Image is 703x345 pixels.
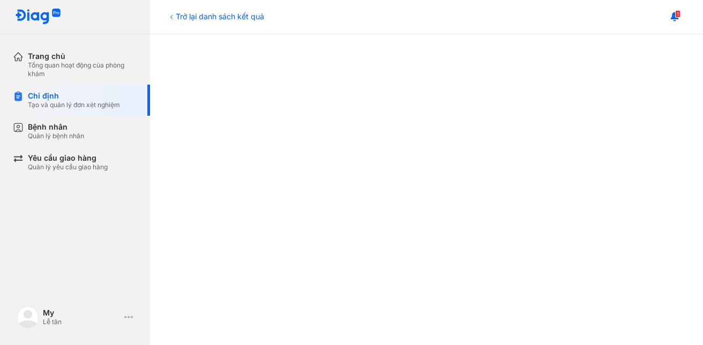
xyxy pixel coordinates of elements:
[43,318,120,326] div: Lễ tân
[15,9,61,25] img: logo
[28,61,137,78] div: Tổng quan hoạt động của phòng khám
[167,11,264,22] div: Trở lại danh sách kết quả
[28,153,108,163] div: Yêu cầu giao hàng
[17,306,39,328] img: logo
[675,10,680,18] span: 1
[43,308,120,318] div: My
[28,132,84,140] div: Quản lý bệnh nhân
[28,122,84,132] div: Bệnh nhân
[28,51,137,61] div: Trang chủ
[28,101,120,109] div: Tạo và quản lý đơn xét nghiệm
[28,91,120,101] div: Chỉ định
[28,163,108,171] div: Quản lý yêu cầu giao hàng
